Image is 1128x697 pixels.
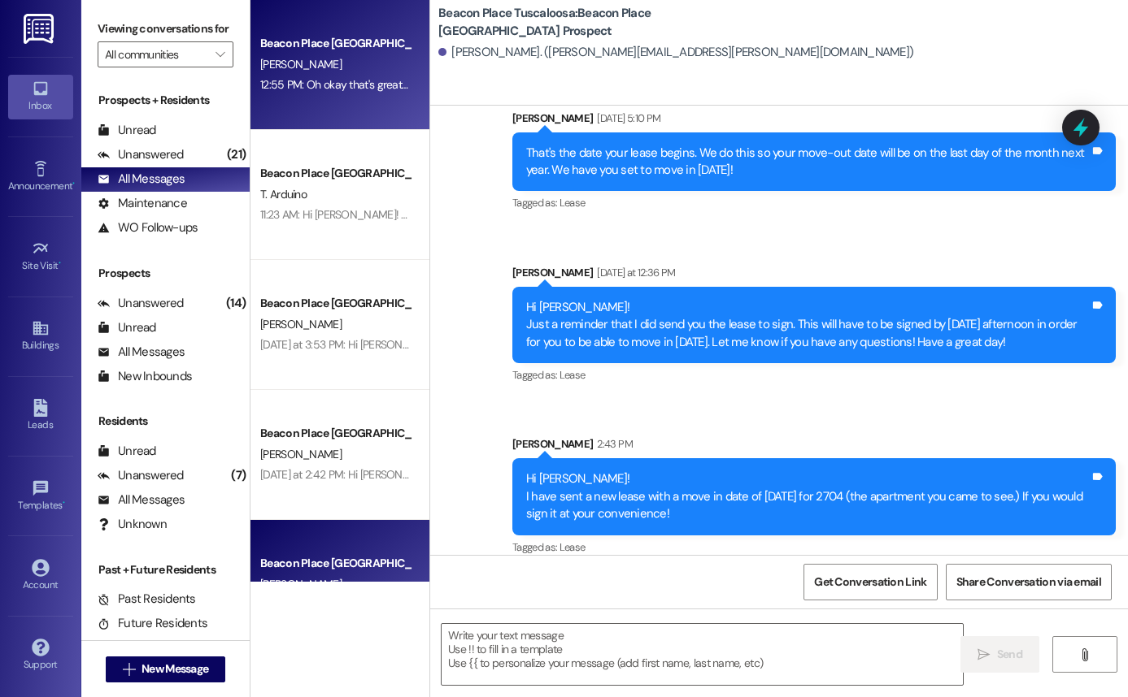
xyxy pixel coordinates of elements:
[81,561,250,578] div: Past + Future Residents
[804,564,937,600] button: Get Conversation Link
[81,265,250,282] div: Prospects
[8,634,73,678] a: Support
[512,191,1116,214] div: Tagged as:
[8,314,73,358] a: Buildings
[98,467,184,484] div: Unanswered
[98,344,185,361] div: All Messages
[98,219,198,236] div: WO Follow-ups
[142,660,208,678] span: New Message
[260,555,411,572] div: Beacon Place [GEOGRAPHIC_DATA] Prospect
[438,5,764,40] b: Beacon Place Tuscaloosa: Beacon Place [GEOGRAPHIC_DATA] Prospect
[98,615,207,632] div: Future Residents
[593,435,632,452] div: 2:43 PM
[98,443,156,460] div: Unread
[123,663,135,676] i: 
[526,145,1090,180] div: That's the date your lease begins. We do this so your move-out date will be on the last day of th...
[260,165,411,182] div: Beacon Place [GEOGRAPHIC_DATA] Prospect
[260,295,411,312] div: Beacon Place [GEOGRAPHIC_DATA] Prospect
[512,110,1116,132] div: [PERSON_NAME]
[997,646,1022,663] span: Send
[260,57,342,71] span: [PERSON_NAME]
[593,110,660,127] div: [DATE] 5:10 PM
[512,264,1116,287] div: [PERSON_NAME]
[978,648,990,661] i: 
[260,447,342,461] span: [PERSON_NAME]
[223,142,250,167] div: (21)
[24,14,57,44] img: ResiDesk Logo
[526,470,1090,522] div: Hi [PERSON_NAME]! I have sent a new lease with a move in date of [DATE] for 2704 (the apartment y...
[560,368,586,382] span: Lease
[98,16,233,41] label: Viewing conversations for
[8,394,73,438] a: Leads
[1078,648,1091,661] i: 
[98,295,184,312] div: Unanswered
[960,636,1039,673] button: Send
[593,264,675,281] div: [DATE] at 12:36 PM
[98,591,196,608] div: Past Residents
[512,435,1116,458] div: [PERSON_NAME]
[526,299,1090,351] div: Hi [PERSON_NAME]! Just a reminder that I did send you the lease to sign. This will have to be sig...
[98,146,184,163] div: Unanswered
[560,540,586,554] span: Lease
[260,425,411,442] div: Beacon Place [GEOGRAPHIC_DATA] Prospect
[106,656,226,682] button: New Message
[63,497,65,509] span: •
[260,317,342,331] span: [PERSON_NAME]
[222,291,250,316] div: (14)
[260,77,531,92] div: 12:55 PM: Oh okay that's great! thanks for letting me know
[216,48,224,61] i: 
[438,44,913,61] div: [PERSON_NAME]. ([PERSON_NAME][EMAIL_ADDRESS][PERSON_NAME][DOMAIN_NAME])
[98,195,187,212] div: Maintenance
[98,122,156,139] div: Unread
[105,41,207,67] input: All communities
[260,187,307,201] span: T. Arduino
[98,171,185,188] div: All Messages
[8,75,73,119] a: Inbox
[72,178,75,189] span: •
[98,491,185,509] div: All Messages
[98,319,156,336] div: Unread
[956,574,1101,591] span: Share Conversation via email
[8,554,73,598] a: Account
[81,413,250,430] div: Residents
[81,92,250,109] div: Prospects + Residents
[814,574,926,591] span: Get Conversation Link
[8,235,73,279] a: Site Visit •
[98,368,192,385] div: New Inbounds
[560,196,586,210] span: Lease
[946,564,1112,600] button: Share Conversation via email
[260,577,342,591] span: [PERSON_NAME]
[98,516,167,533] div: Unknown
[8,474,73,518] a: Templates •
[260,35,411,52] div: Beacon Place [GEOGRAPHIC_DATA] Prospect
[227,463,250,488] div: (7)
[512,535,1116,559] div: Tagged as:
[512,363,1116,387] div: Tagged as:
[59,258,61,269] span: •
